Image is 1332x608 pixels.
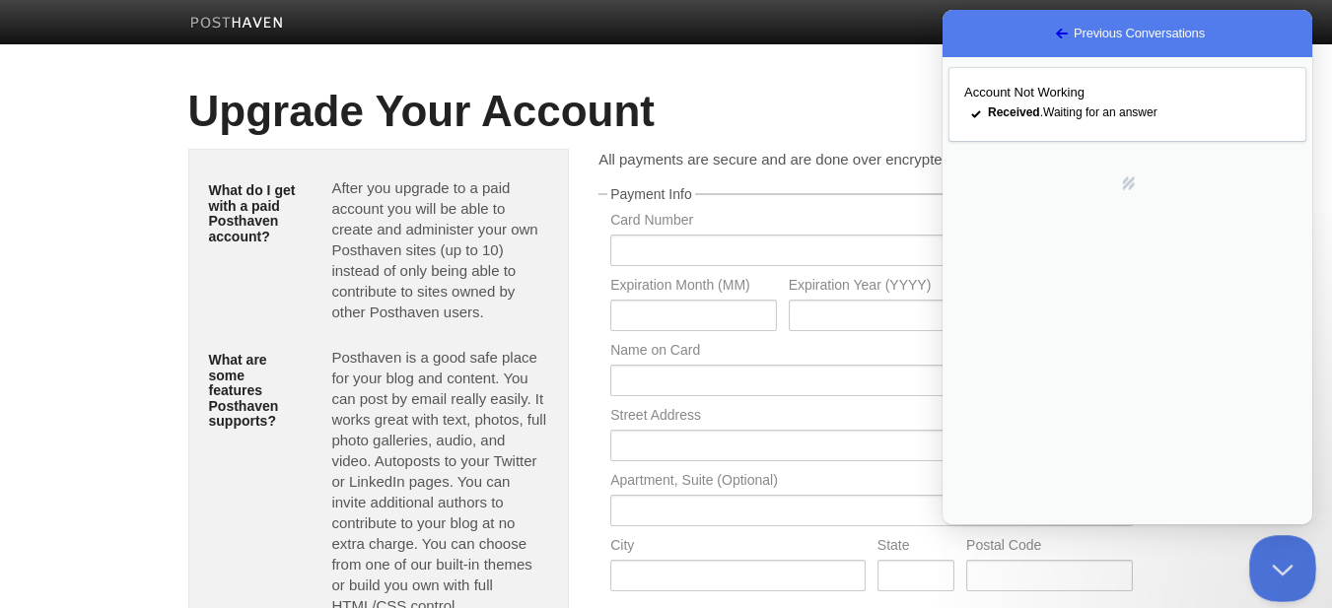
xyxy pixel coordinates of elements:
iframe: Help Scout Beacon - Close [1249,535,1316,602]
label: Name on Card [610,343,1132,362]
label: State [877,538,954,557]
p: After you upgrade to a paid account you will be able to create and administer your own Posthaven ... [331,177,548,322]
label: Card Number [610,213,954,232]
h1: Upgrade Your Account [188,88,1145,135]
label: Expiration Month (MM) [610,278,776,297]
label: City [610,538,866,557]
label: Postal Code [966,538,1132,557]
iframe: Help Scout Beacon - Live Chat, Contact Form, and Knowledge Base [943,10,1312,524]
p: All payments are secure and are done over encrypted SSL connections. [598,149,1144,169]
h5: What do I get with a paid Posthaven account? [209,183,303,244]
legend: Payment Info [607,187,695,201]
label: Apartment, Suite (Optional) [610,473,1132,492]
label: Street Address [610,408,1132,427]
label: Expiration Year (YYYY) [789,278,1133,297]
h5: What are some features Posthaven supports? [209,353,303,429]
img: Posthaven-bar [190,17,284,32]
